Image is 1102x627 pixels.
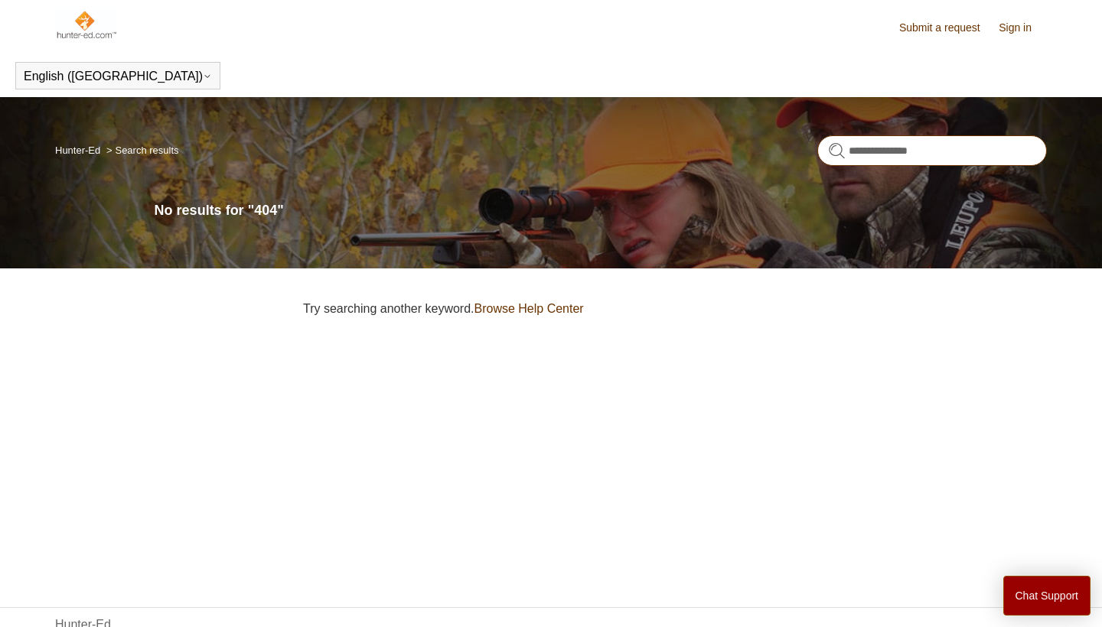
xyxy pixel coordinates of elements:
[55,9,117,40] img: Hunter-Ed Help Center home page
[103,145,179,156] li: Search results
[303,300,1047,318] p: Try searching another keyword.
[817,135,1047,166] input: Search
[55,145,103,156] li: Hunter-Ed
[474,302,584,315] a: Browse Help Center
[155,200,1047,221] h1: No results for "404"
[1003,576,1091,616] button: Chat Support
[999,20,1047,36] a: Sign in
[55,145,100,156] a: Hunter-Ed
[899,20,996,36] a: Submit a request
[24,70,212,83] button: English ([GEOGRAPHIC_DATA])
